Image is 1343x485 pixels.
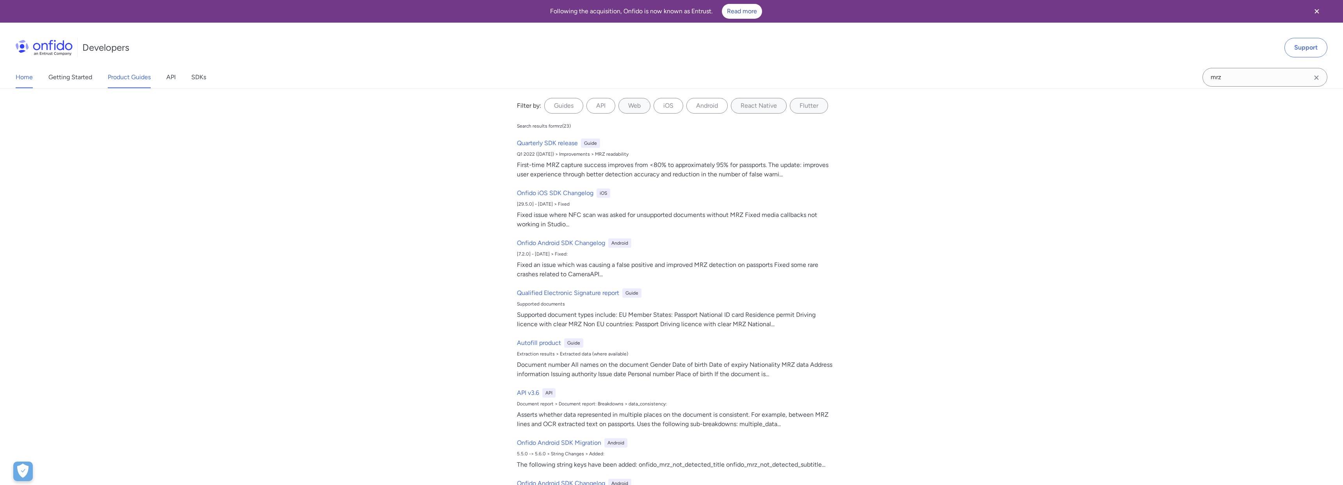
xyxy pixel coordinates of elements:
a: Autofill productGuideExtraction results > Extracted data (where available)Document number All nam... [514,335,835,382]
div: Fixed an issue which was causing a false positive and improved MRZ detection on passports Fixed s... [517,260,832,279]
a: Product Guides [108,66,151,88]
a: Home [16,66,33,88]
div: Fixed issue where NFC scan was asked for unsupported documents without MRZ Fixed media callbacks ... [517,210,832,229]
h6: API v3.6 [517,388,539,398]
label: iOS [654,98,683,114]
div: Asserts whether data represented in multiple places on the document is consistent. For example, b... [517,410,832,429]
h6: Qualified Electronic Signature report [517,288,619,298]
div: Cookie Preferences [13,462,33,481]
a: Read more [722,4,762,19]
div: Document report > Document report: Breakdowns > data_consistency: [517,401,832,407]
svg: Clear search field button [1312,73,1321,82]
div: Search results for mrz ( 23 ) [517,123,571,129]
a: SDKs [191,66,206,88]
div: 5.5.0 -> 5.6.0 > String Changes > Added: [517,451,832,457]
div: The following string keys have been added: onfido_mrz_not_detected_title onfido_mrz_not_detected_... [517,460,832,469]
img: Onfido Logo [16,40,73,55]
div: Supported documents [517,301,832,307]
a: API v3.6APIDocument report > Document report: Breakdowns > data_consistency:Asserts whether data ... [514,385,835,432]
h6: Autofill product [517,338,561,348]
div: Supported document types include: EU Member States: Passport National ID card Residence permit Dr... [517,310,832,329]
label: Android [686,98,728,114]
label: React Native [731,98,787,114]
div: [29.5.0] - [DATE] > Fixed [517,201,832,207]
button: Close banner [1302,2,1331,21]
div: Following the acquisition, Onfido is now known as Entrust. [9,4,1302,19]
div: Guide [564,338,583,348]
a: Onfido Android SDK ChangelogAndroid[7.2.0] - [DATE] > Fixed:Fixed an issue which was causing a fa... [514,235,835,282]
div: Guide [622,288,641,298]
div: First-time MRZ capture success improves from <80% to approximately 95% for passports. The update:... [517,160,832,179]
svg: Close banner [1312,7,1322,16]
a: API [166,66,176,88]
h6: Onfido iOS SDK Changelog [517,188,593,198]
a: Getting Started [48,66,92,88]
h1: Developers [82,41,129,54]
h6: Onfido Android SDK Migration [517,438,601,448]
a: Onfido Android SDK MigrationAndroid5.5.0 -> 5.6.0 > String Changes > Added:The following string k... [514,435,835,473]
button: Open Preferences [13,462,33,481]
div: Q1 2022 ([DATE]) > Improvements > MRZ readability [517,151,832,157]
a: Support [1284,38,1327,57]
div: iOS [597,188,610,198]
a: Quarterly SDK releaseGuideQ1 2022 ([DATE]) > Improvements > MRZ readabilityFirst-time MRZ capture... [514,135,835,182]
h6: Quarterly SDK release [517,139,578,148]
div: [7.2.0] - [DATE] > Fixed: [517,251,832,257]
label: Flutter [790,98,828,114]
a: Onfido iOS SDK ChangelogiOS[29.5.0] - [DATE] > FixedFixed issue where NFC scan was asked for unsu... [514,185,835,232]
a: Qualified Electronic Signature reportGuideSupported documentsSupported document types include: EU... [514,285,835,332]
div: Guide [581,139,600,148]
label: Guides [544,98,583,114]
div: Document number All names on the document Gender Date of birth Date of expiry Nationality MRZ dat... [517,360,832,379]
div: Android [604,438,627,448]
div: Filter by: [517,101,541,110]
label: Web [618,98,650,114]
h6: Onfido Android SDK Changelog [517,238,605,248]
div: Extraction results > Extracted data (where available) [517,351,832,357]
label: API [586,98,615,114]
div: Android [608,238,631,248]
input: Onfido search input field [1202,68,1327,87]
div: API [542,388,556,398]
